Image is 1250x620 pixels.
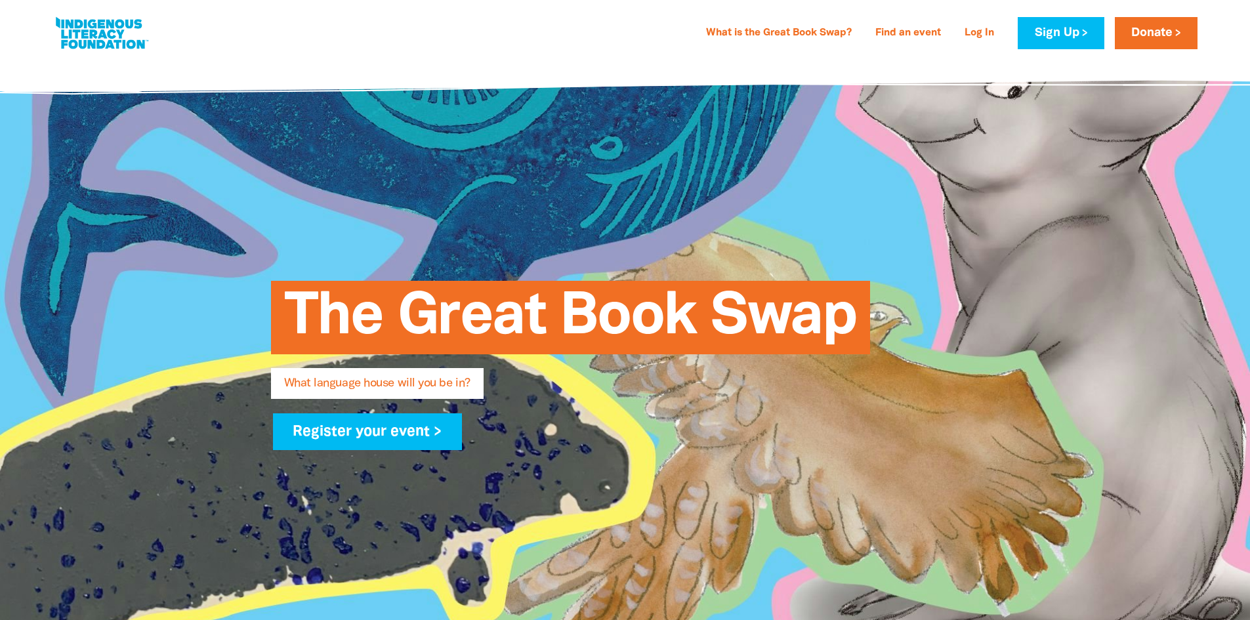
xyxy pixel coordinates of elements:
[284,291,857,354] span: The Great Book Swap
[1115,17,1198,49] a: Donate
[284,378,470,399] span: What language house will you be in?
[1018,17,1104,49] a: Sign Up
[957,23,1002,44] a: Log In
[273,413,463,450] a: Register your event >
[867,23,949,44] a: Find an event
[698,23,860,44] a: What is the Great Book Swap?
